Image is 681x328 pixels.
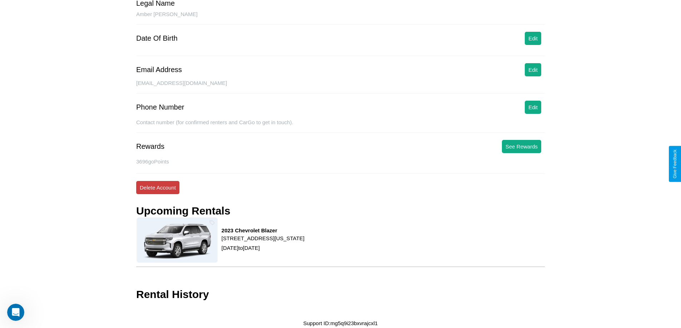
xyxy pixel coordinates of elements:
[136,157,545,166] p: 3696 goPoints
[303,318,377,328] p: Support ID: mg5q9i23bxvrajcxl1
[502,140,541,153] button: See Rewards
[222,243,305,253] p: [DATE] to [DATE]
[525,101,541,114] button: Edit
[136,80,545,94] div: [EMAIL_ADDRESS][DOMAIN_NAME]
[136,142,164,151] div: Rewards
[136,11,545,25] div: Amber [PERSON_NAME]
[136,181,179,194] button: Delete Account
[136,217,218,263] img: rental
[136,34,178,42] div: Date Of Birth
[136,103,184,111] div: Phone Number
[136,66,182,74] div: Email Address
[222,233,305,243] p: [STREET_ADDRESS][US_STATE]
[525,63,541,76] button: Edit
[136,205,230,217] h3: Upcoming Rentals
[136,119,545,133] div: Contact number (for confirmed renters and CarGo to get in touch).
[525,32,541,45] button: Edit
[7,304,24,321] iframe: Intercom live chat
[222,227,305,233] h3: 2023 Chevrolet Blazer
[136,288,209,301] h3: Rental History
[672,150,677,178] div: Give Feedback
